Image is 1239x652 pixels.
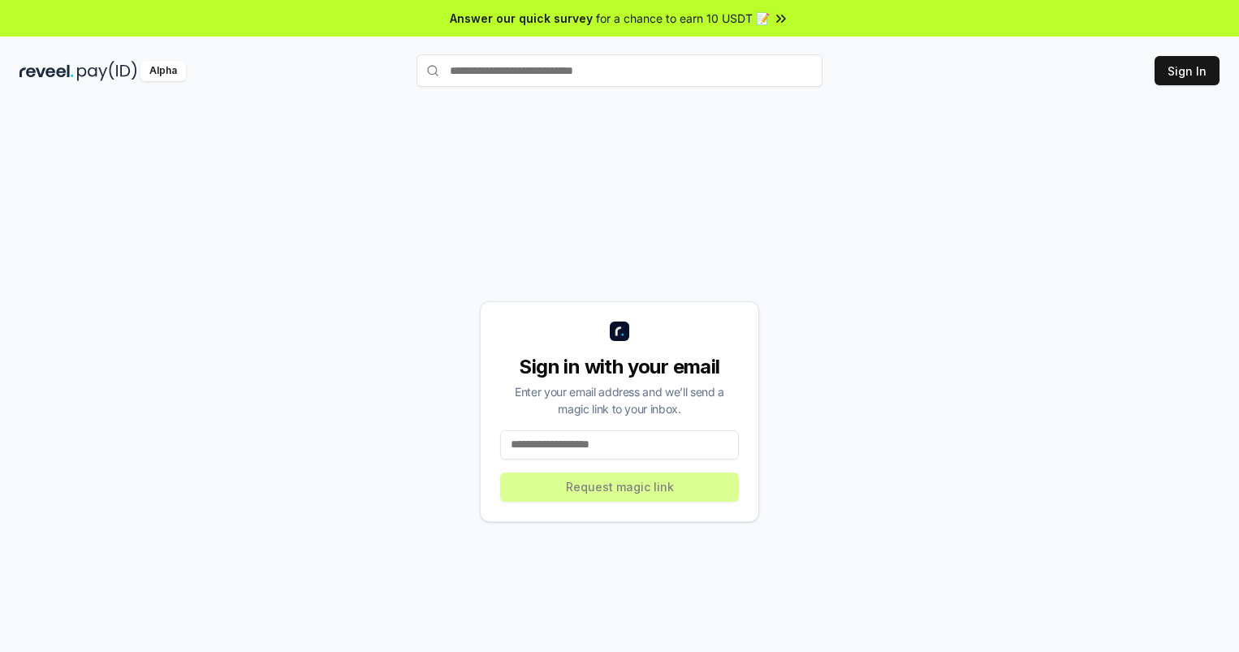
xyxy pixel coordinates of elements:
div: Enter your email address and we’ll send a magic link to your inbox. [500,383,739,417]
button: Sign In [1155,56,1220,85]
img: reveel_dark [19,61,74,81]
span: for a chance to earn 10 USDT 📝 [596,10,770,27]
img: pay_id [77,61,137,81]
div: Alpha [140,61,186,81]
div: Sign in with your email [500,354,739,380]
img: logo_small [610,322,629,341]
span: Answer our quick survey [450,10,593,27]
